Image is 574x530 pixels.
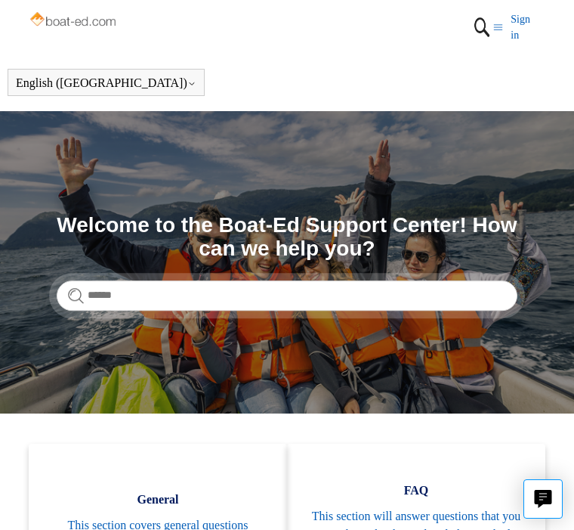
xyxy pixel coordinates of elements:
h1: Welcome to the Boat-Ed Support Center! How can we help you? [57,214,517,261]
img: Boat-Ed Help Center home page [29,9,119,32]
button: Toggle navigation menu [493,11,503,43]
input: Search [57,280,517,311]
a: Sign in [511,11,545,43]
span: General [51,491,264,509]
button: English ([GEOGRAPHIC_DATA]) [16,76,196,90]
img: 01HZPCYTXV3JW8MJV9VD7EMK0H [471,11,493,43]
button: Live chat [523,479,563,519]
span: FAQ [310,482,523,500]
